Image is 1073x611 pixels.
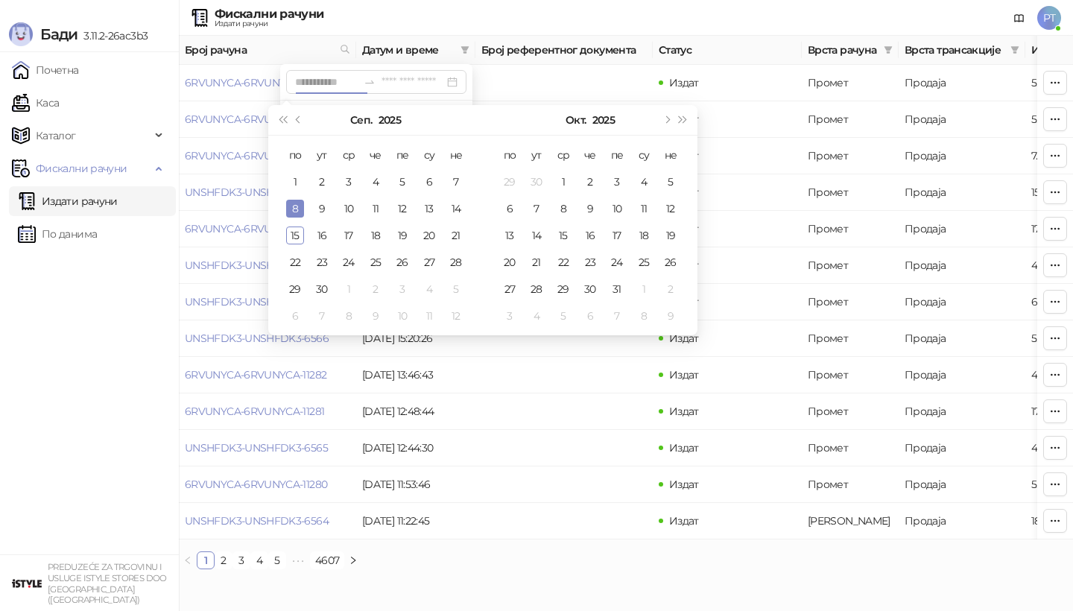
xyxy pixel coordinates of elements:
div: 9 [581,200,599,218]
td: 2025-10-13 [496,222,523,249]
li: Следећих 5 Страна [286,551,310,569]
td: 2025-11-02 [657,276,684,303]
td: UNSHFDK3-UNSHFDK3-6566 [179,320,356,357]
td: [DATE] 12:48:44 [356,393,475,430]
td: 2025-10-02 [577,168,604,195]
div: 11 [635,200,653,218]
td: Промет [802,393,899,430]
div: 16 [581,227,599,244]
button: Претходни месец (PageUp) [291,105,307,135]
li: 3 [232,551,250,569]
td: 2025-10-09 [362,303,389,329]
td: 2025-10-06 [282,303,308,329]
th: че [362,142,389,168]
td: 2025-09-04 [362,168,389,195]
td: Промет [802,284,899,320]
div: 17 [608,227,626,244]
li: 1 [197,551,215,569]
div: 2 [662,280,680,298]
th: Број рачуна [179,36,356,65]
td: 2025-10-24 [604,249,630,276]
td: 2025-11-03 [496,303,523,329]
div: 8 [635,307,653,325]
div: 26 [662,253,680,271]
div: 29 [501,173,519,191]
span: Фискални рачуни [36,153,127,183]
th: по [282,142,308,168]
td: 2025-10-16 [577,222,604,249]
span: Врста трансакције [905,42,1004,58]
a: UNSHFDK3-UNSHFDK3-6567 [185,295,328,308]
td: Продаја [899,101,1025,138]
div: 10 [340,200,358,218]
a: По данима [18,219,97,249]
td: Продаја [899,65,1025,101]
span: Каталог [36,121,76,151]
div: 7 [608,307,626,325]
td: 6RVUNYCA-6RVUNYCA-11286 [179,65,356,101]
span: Издат [669,149,699,162]
span: filter [1010,45,1019,54]
td: 2025-10-14 [523,222,550,249]
td: 2025-09-07 [443,168,469,195]
span: Врста рачуна [808,42,878,58]
div: 5 [554,307,572,325]
td: [DATE] 13:46:43 [356,357,475,393]
div: 14 [528,227,545,244]
td: 6RVUNYCA-6RVUNYCA-11281 [179,393,356,430]
img: 64x64-companyLogo-77b92cf4-9946-4f36-9751-bf7bb5fd2c7d.png [12,569,42,598]
td: UNSHFDK3-UNSHFDK3-6565 [179,430,356,466]
td: Промет [802,65,899,101]
td: 2025-09-14 [443,195,469,222]
div: 1 [340,280,358,298]
span: ••• [286,551,310,569]
button: Изабери месец [350,105,372,135]
td: Продаја [899,284,1025,320]
div: 9 [662,307,680,325]
div: 28 [528,280,545,298]
td: 2025-10-12 [657,195,684,222]
td: 2025-10-27 [496,276,523,303]
td: 2025-10-21 [523,249,550,276]
td: Продаја [899,320,1025,357]
div: 11 [367,200,384,218]
th: не [657,142,684,168]
div: 22 [554,253,572,271]
td: [DATE] 15:20:26 [356,320,475,357]
td: 2025-11-07 [604,303,630,329]
a: 6RVUNYCA-6RVUNYCA-11283 [185,222,326,235]
td: 2025-10-22 [550,249,577,276]
span: Издат [669,405,699,418]
span: filter [1007,39,1022,61]
th: Статус [653,36,802,65]
div: 16 [313,227,331,244]
th: ут [523,142,550,168]
th: че [577,142,604,168]
div: 9 [367,307,384,325]
div: 21 [447,227,465,244]
span: swap-right [364,76,376,88]
td: 2025-10-03 [604,168,630,195]
a: UNSHFDK3-UNSHFDK3-6569 [185,186,329,199]
td: 2025-09-11 [362,195,389,222]
a: UNSHFDK3-UNSHFDK3-6566 [185,332,329,345]
div: 18 [635,227,653,244]
td: 2025-09-28 [443,249,469,276]
td: 2025-09-30 [523,168,550,195]
th: по [496,142,523,168]
td: 2025-09-19 [389,222,416,249]
div: 20 [501,253,519,271]
div: 14 [447,200,465,218]
div: 2 [367,280,384,298]
td: 2025-09-21 [443,222,469,249]
a: 4607 [311,552,344,569]
td: 2025-10-05 [657,168,684,195]
td: UNSHFDK3-UNSHFDK3-6569 [179,174,356,211]
td: 2025-10-12 [443,303,469,329]
a: 2 [215,552,232,569]
td: 2025-09-22 [282,249,308,276]
div: 25 [635,253,653,271]
span: PT [1037,6,1061,30]
div: 26 [393,253,411,271]
a: 1 [197,552,214,569]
